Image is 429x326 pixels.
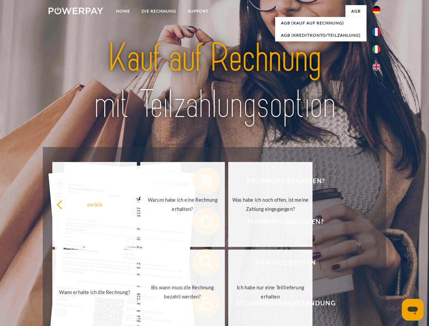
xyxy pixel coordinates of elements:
[182,5,214,17] a: SUPPORT
[372,28,380,36] img: fr
[65,33,364,130] img: title-powerpay_de.svg
[228,162,313,247] a: Was habe ich noch offen, ist meine Zahlung eingegangen?
[372,45,380,53] img: it
[232,195,309,214] div: Was habe ich noch offen, ist meine Zahlung eingegangen?
[49,7,103,14] img: logo-powerpay-white.svg
[372,63,380,71] img: en
[232,283,309,301] div: Ich habe nur eine Teillieferung erhalten
[275,17,367,29] a: AGB (Kauf auf Rechnung)
[144,283,221,301] div: Bis wann muss die Rechnung bezahlt werden?
[275,29,367,41] a: AGB (Kreditkonto/Teilzahlung)
[110,5,136,17] a: Home
[372,6,380,14] img: de
[144,195,221,214] div: Warum habe ich eine Rechnung erhalten?
[345,5,367,17] a: agb
[136,5,182,17] a: DIE RECHNUNG
[402,299,424,321] iframe: Schaltfläche zum Öffnen des Messaging-Fensters
[56,287,133,296] div: Wann erhalte ich die Rechnung?
[56,200,133,209] div: zurück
